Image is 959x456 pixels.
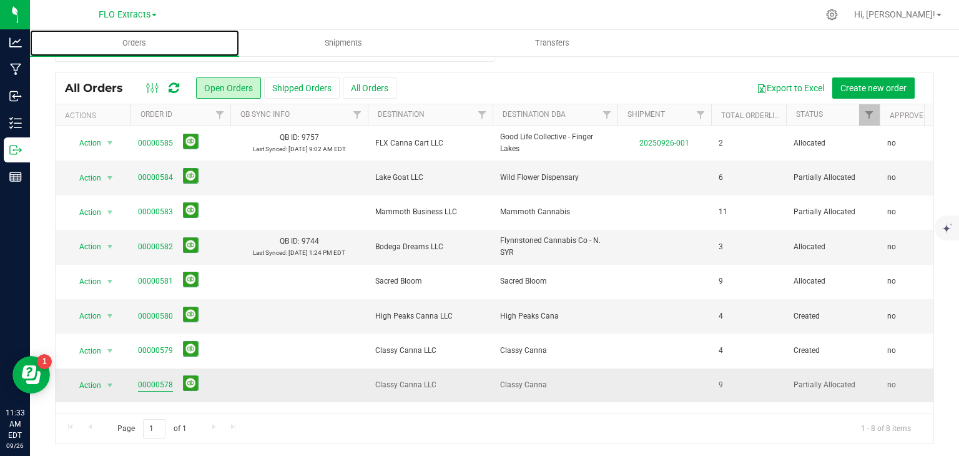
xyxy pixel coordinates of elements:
[9,36,22,49] inline-svg: Analytics
[102,273,118,290] span: select
[138,206,173,218] a: 00000583
[794,172,872,184] span: Partially Allocated
[68,169,102,187] span: Action
[102,342,118,360] span: select
[719,379,723,391] span: 9
[302,133,319,142] span: 9757
[500,235,610,259] span: Flynnstoned Cannabis Co - N. SYR
[887,345,896,357] span: no
[102,204,118,221] span: select
[832,77,915,99] button: Create new order
[302,237,319,245] span: 9744
[887,241,896,253] span: no
[854,9,935,19] span: Hi, [PERSON_NAME]!
[887,379,896,391] span: no
[500,131,610,155] span: Good Life Collective - Finger Lakes
[280,237,300,245] span: QB ID:
[518,37,586,49] span: Transfers
[749,77,832,99] button: Export to Excel
[375,137,485,149] span: FLX Canna Cart LLC
[851,419,921,438] span: 1 - 8 of 8 items
[68,273,102,290] span: Action
[253,249,287,256] span: Last Synced:
[99,9,150,20] span: FLO Extracts
[719,275,723,287] span: 9
[102,307,118,325] span: select
[138,379,173,391] a: 00000578
[887,137,896,149] span: no
[859,104,880,126] a: Filter
[264,77,340,99] button: Shipped Orders
[375,379,485,391] span: Classy Canna LLC
[30,30,239,56] a: Orders
[794,241,872,253] span: Allocated
[691,104,711,126] a: Filter
[500,379,610,391] span: Classy Canna
[138,310,173,322] a: 00000580
[102,134,118,152] span: select
[500,275,610,287] span: Sacred Bloom
[210,104,230,126] a: Filter
[68,342,102,360] span: Action
[719,310,723,322] span: 4
[887,275,896,287] span: no
[794,137,872,149] span: Allocated
[68,204,102,221] span: Action
[378,110,425,119] a: Destination
[9,63,22,76] inline-svg: Manufacturing
[138,172,173,184] a: 00000584
[240,110,290,119] a: QB Sync Info
[138,275,173,287] a: 00000581
[9,171,22,183] inline-svg: Reports
[375,310,485,322] span: High Peaks Canna LLC
[887,206,896,218] span: no
[102,169,118,187] span: select
[721,111,789,120] a: Total Orderlines
[627,110,665,119] a: Shipment
[138,137,173,149] a: 00000585
[719,345,723,357] span: 4
[375,345,485,357] span: Classy Canna LLC
[375,206,485,218] span: Mammoth Business LLC
[9,90,22,102] inline-svg: Inbound
[448,30,657,56] a: Transfers
[794,206,872,218] span: Partially Allocated
[107,419,197,439] span: Page of 1
[719,172,723,184] span: 6
[68,238,102,255] span: Action
[253,146,287,152] span: Last Synced:
[106,37,163,49] span: Orders
[794,310,872,322] span: Created
[68,134,102,152] span: Action
[68,307,102,325] span: Action
[375,241,485,253] span: Bodega Dreams LLC
[37,354,52,369] iframe: Resource center unread badge
[840,83,907,93] span: Create new order
[472,104,493,126] a: Filter
[308,37,379,49] span: Shipments
[794,345,872,357] span: Created
[9,144,22,156] inline-svg: Outbound
[343,77,396,99] button: All Orders
[12,356,50,394] iframe: Resource center
[887,310,896,322] span: no
[794,379,872,391] span: Partially Allocated
[138,241,173,253] a: 00000582
[65,81,135,95] span: All Orders
[887,172,896,184] span: no
[639,139,689,147] a: 20250926-001
[890,111,932,120] a: Approved?
[824,9,840,21] div: Manage settings
[140,110,172,119] a: Order ID
[65,111,125,120] div: Actions
[102,238,118,255] span: select
[6,407,24,441] p: 11:33 AM EDT
[288,146,346,152] span: [DATE] 9:02 AM EDT
[375,172,485,184] span: Lake Goat LLC
[6,441,24,450] p: 09/26
[375,275,485,287] span: Sacred Bloom
[288,249,345,256] span: [DATE] 1:24 PM EDT
[719,206,727,218] span: 11
[9,117,22,129] inline-svg: Inventory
